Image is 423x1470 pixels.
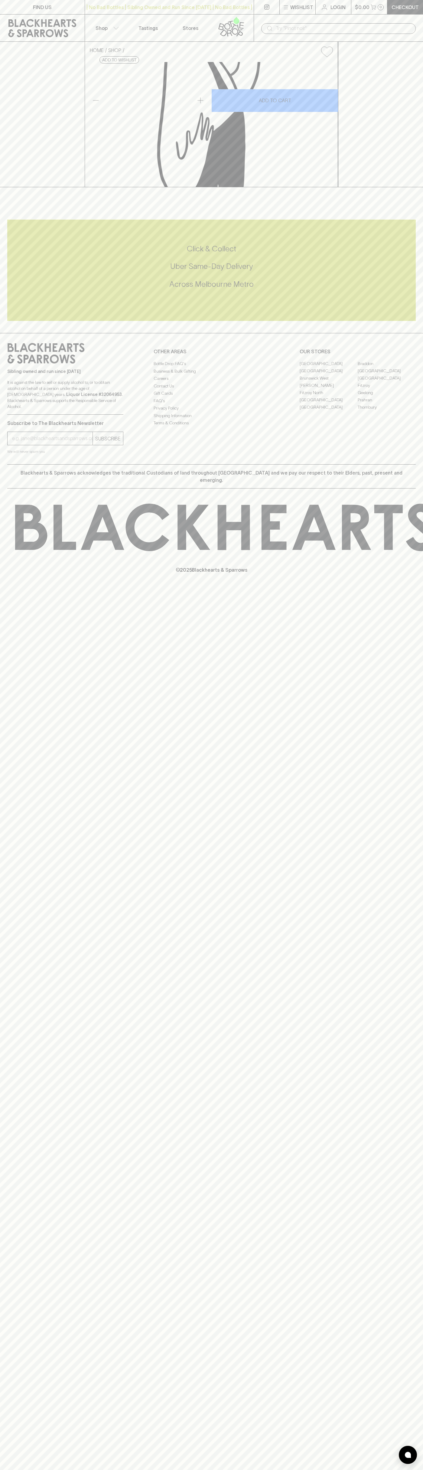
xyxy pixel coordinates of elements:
a: [GEOGRAPHIC_DATA] [358,374,416,382]
p: 0 [379,5,382,9]
img: bubble-icon [405,1452,411,1458]
a: Brunswick West [300,374,358,382]
a: SHOP [108,47,121,53]
button: SUBSCRIBE [93,432,123,445]
h5: Uber Same-Day Delivery [7,261,416,271]
a: Fitzroy North [300,389,358,396]
a: Business & Bulk Gifting [154,367,270,375]
p: Sibling owned and run since [DATE] [7,368,123,374]
a: Stores [169,15,212,41]
p: ADD TO CART [259,97,291,104]
p: Subscribe to The Blackhearts Newsletter [7,420,123,427]
p: Login [330,4,346,11]
a: Braddon [358,360,416,367]
a: Careers [154,375,270,382]
button: Shop [85,15,127,41]
input: Try "Pinot noir" [276,24,411,33]
a: [PERSON_NAME] [300,382,358,389]
h5: Click & Collect [7,244,416,254]
input: e.g. jane@blackheartsandsparrows.com.au [12,434,93,443]
a: Shipping Information [154,412,270,419]
p: Shop [96,24,108,32]
p: SUBSCRIBE [95,435,121,442]
a: Prahran [358,396,416,403]
a: Gift Cards [154,390,270,397]
a: [GEOGRAPHIC_DATA] [300,396,358,403]
p: $0.00 [355,4,369,11]
div: Call to action block [7,220,416,321]
a: Privacy Policy [154,405,270,412]
a: Bottle Drop FAQ's [154,360,270,367]
a: [GEOGRAPHIC_DATA] [300,403,358,411]
a: HOME [90,47,104,53]
p: Blackhearts & Sparrows acknowledges the traditional Custodians of land throughout [GEOGRAPHIC_DAT... [12,469,411,484]
button: Add to wishlist [99,56,139,64]
a: Fitzroy [358,382,416,389]
a: Geelong [358,389,416,396]
img: Boatrocker Black Forest Jet Imperial Stout 330ml [85,62,338,187]
h5: Across Melbourne Metro [7,279,416,289]
p: Checkout [392,4,419,11]
p: OTHER AREAS [154,348,270,355]
a: Thornbury [358,403,416,411]
a: FAQ's [154,397,270,404]
button: Add to wishlist [319,44,335,60]
p: We will never spam you [7,449,123,455]
strong: Liquor License #32064953 [66,392,122,397]
button: ADD TO CART [212,89,338,112]
p: Stores [183,24,198,32]
p: It is against the law to sell or supply alcohol to, or to obtain alcohol on behalf of a person un... [7,379,123,410]
p: OUR STORES [300,348,416,355]
p: Tastings [138,24,158,32]
a: Tastings [127,15,169,41]
p: Wishlist [290,4,313,11]
a: Terms & Conditions [154,420,270,427]
a: [GEOGRAPHIC_DATA] [358,367,416,374]
a: [GEOGRAPHIC_DATA] [300,360,358,367]
a: [GEOGRAPHIC_DATA] [300,367,358,374]
a: Contact Us [154,382,270,390]
p: FIND US [33,4,52,11]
